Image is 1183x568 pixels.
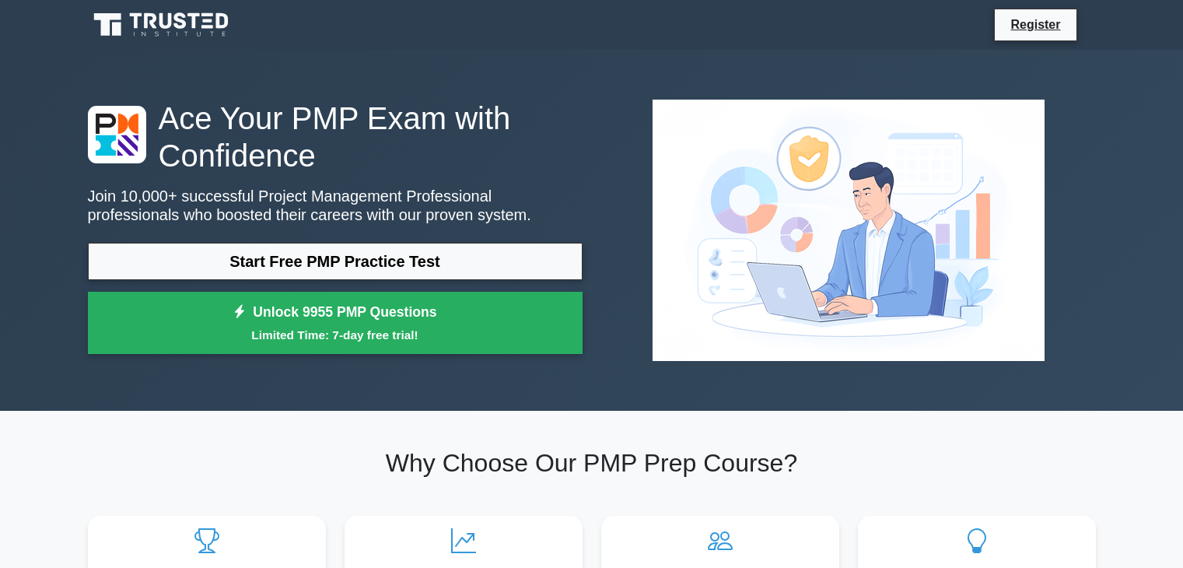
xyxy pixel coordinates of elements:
[1001,15,1069,34] a: Register
[88,100,583,174] h1: Ace Your PMP Exam with Confidence
[88,292,583,354] a: Unlock 9955 PMP QuestionsLimited Time: 7-day free trial!
[107,326,563,344] small: Limited Time: 7-day free trial!
[88,448,1096,478] h2: Why Choose Our PMP Prep Course?
[88,187,583,224] p: Join 10,000+ successful Project Management Professional professionals who boosted their careers w...
[640,87,1057,373] img: Project Management Professional Preview
[88,243,583,280] a: Start Free PMP Practice Test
